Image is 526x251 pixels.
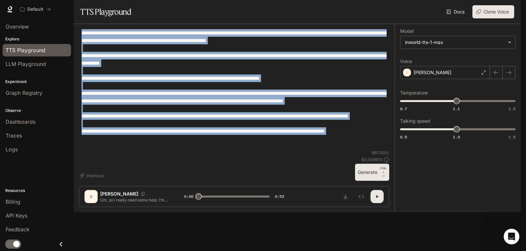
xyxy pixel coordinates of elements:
span: 0.5 [400,134,407,140]
p: [PERSON_NAME] [100,191,138,197]
span: 0:53 [275,193,284,200]
a: Docs [445,5,467,18]
button: All workspaces [17,3,54,16]
p: Talking speed [400,119,430,123]
div: D [86,191,96,202]
span: 1.5 [509,134,515,140]
p: ⏎ [380,166,387,178]
span: 0.7 [400,106,407,112]
p: CTRL + [380,166,387,174]
div: inworld-tts-1-max [405,39,505,46]
span: 0:00 [184,193,193,200]
button: Clone Voice [472,5,514,18]
h1: TTS Playground [80,5,131,18]
button: Shortcuts [79,170,107,181]
p: $ 0.009970 [362,157,383,162]
p: Model [400,29,414,33]
button: Inspect [355,190,368,203]
p: Default [27,7,43,12]
span: 1.1 [453,106,460,112]
button: GenerateCTRL +⏎ [355,164,389,181]
p: Um, so I really need some help. I’m in high school right now, and I really want to participate in... [100,197,168,203]
span: 1.5 [509,106,515,112]
span: 1.0 [453,134,460,140]
div: inworld-tts-1-max [400,36,515,49]
button: Download audio [339,190,352,203]
p: Temperature [400,91,428,95]
p: [PERSON_NAME] [414,69,451,76]
p: Voice [400,59,412,64]
button: Copy Voice ID [138,192,148,196]
iframe: Intercom live chat [504,229,519,244]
